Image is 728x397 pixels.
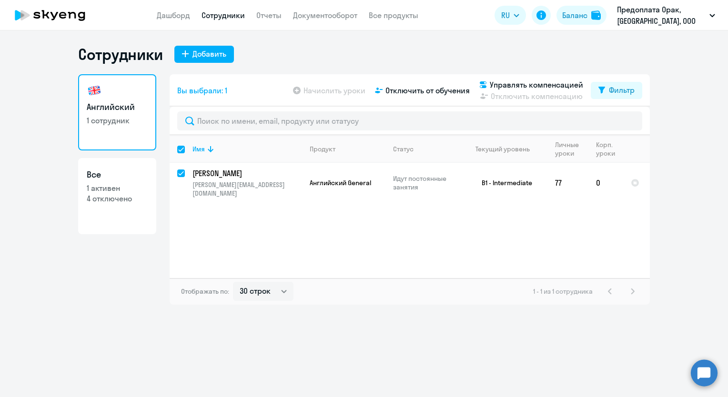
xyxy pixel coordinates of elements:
[475,145,530,153] div: Текущий уровень
[78,45,163,64] h1: Сотрудники
[78,74,156,150] a: Английский1 сотрудник
[87,101,148,113] h3: Английский
[501,10,510,21] span: RU
[385,85,470,96] span: Отключить от обучения
[87,183,148,193] p: 1 активен
[369,10,418,20] a: Все продукты
[555,140,582,158] div: Личные уроки
[393,145,458,153] div: Статус
[87,115,148,126] p: 1 сотрудник
[393,174,458,191] p: Идут постоянные занятия
[617,4,706,27] p: Предоплата Орак, [GEOGRAPHIC_DATA], ООО
[588,163,623,203] td: 0
[192,168,300,179] p: [PERSON_NAME]
[256,10,282,20] a: Отчеты
[192,145,302,153] div: Имя
[495,6,526,25] button: RU
[310,145,335,153] div: Продукт
[177,111,642,130] input: Поиск по имени, email, продукту или статусу
[87,83,102,98] img: english
[459,163,547,203] td: B1 - Intermediate
[612,4,720,27] button: Предоплата Орак, [GEOGRAPHIC_DATA], ООО
[157,10,190,20] a: Дашборд
[181,287,229,296] span: Отображать по:
[490,79,583,90] span: Управлять компенсацией
[202,10,245,20] a: Сотрудники
[87,169,148,181] h3: Все
[177,85,227,96] span: Вы выбрали: 1
[78,158,156,234] a: Все1 активен4 отключено
[192,180,302,198] p: [PERSON_NAME][EMAIL_ADDRESS][DOMAIN_NAME]
[591,82,642,99] button: Фильтр
[192,145,205,153] div: Имя
[555,140,588,158] div: Личные уроки
[533,287,593,296] span: 1 - 1 из 1 сотрудника
[192,48,226,60] div: Добавить
[310,179,371,187] span: Английский General
[596,140,617,158] div: Корп. уроки
[547,163,588,203] td: 77
[591,10,601,20] img: balance
[293,10,357,20] a: Документооборот
[596,140,623,158] div: Корп. уроки
[466,145,547,153] div: Текущий уровень
[192,168,302,179] a: [PERSON_NAME]
[310,145,385,153] div: Продукт
[609,84,635,96] div: Фильтр
[174,46,234,63] button: Добавить
[393,145,414,153] div: Статус
[556,6,607,25] button: Балансbalance
[87,193,148,204] p: 4 отключено
[562,10,587,21] div: Баланс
